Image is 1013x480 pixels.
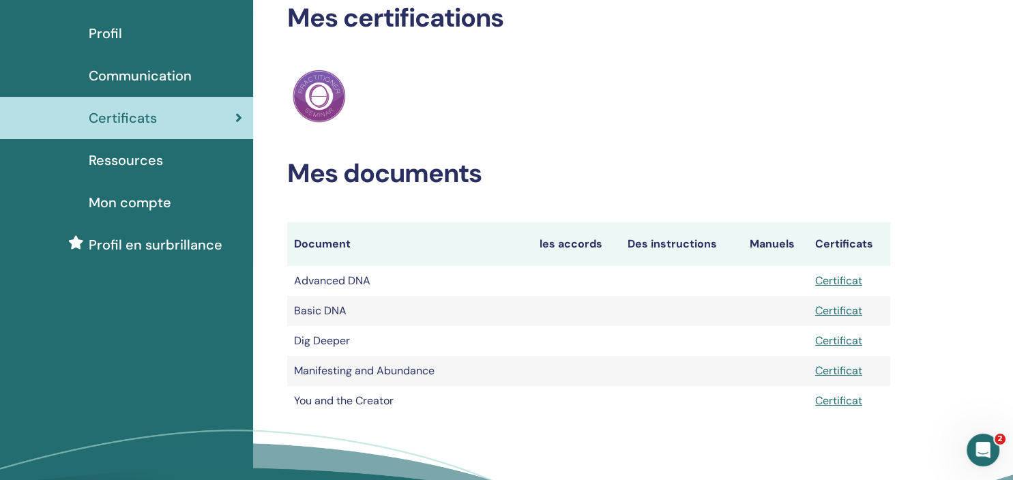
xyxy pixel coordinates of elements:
[621,222,742,266] th: Des instructions
[89,23,122,44] span: Profil
[287,356,533,386] td: Manifesting and Abundance
[808,222,890,266] th: Certificats
[287,326,533,356] td: Dig Deeper
[287,266,533,296] td: Advanced DNA
[287,296,533,326] td: Basic DNA
[287,3,890,34] h2: Mes certifications
[89,65,192,86] span: Communication
[89,108,157,128] span: Certificats
[293,70,346,123] img: Practitioner
[89,150,163,170] span: Ressources
[815,303,862,318] a: Certificat
[995,434,1005,445] span: 2
[815,393,862,408] a: Certificat
[815,273,862,288] a: Certificat
[815,363,862,378] a: Certificat
[287,222,533,266] th: Document
[967,434,999,466] iframe: Intercom live chat
[533,222,621,266] th: les accords
[89,235,222,255] span: Profil en surbrillance
[815,333,862,348] a: Certificat
[743,222,808,266] th: Manuels
[89,192,171,213] span: Mon compte
[287,158,890,190] h2: Mes documents
[287,386,533,416] td: You and the Creator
